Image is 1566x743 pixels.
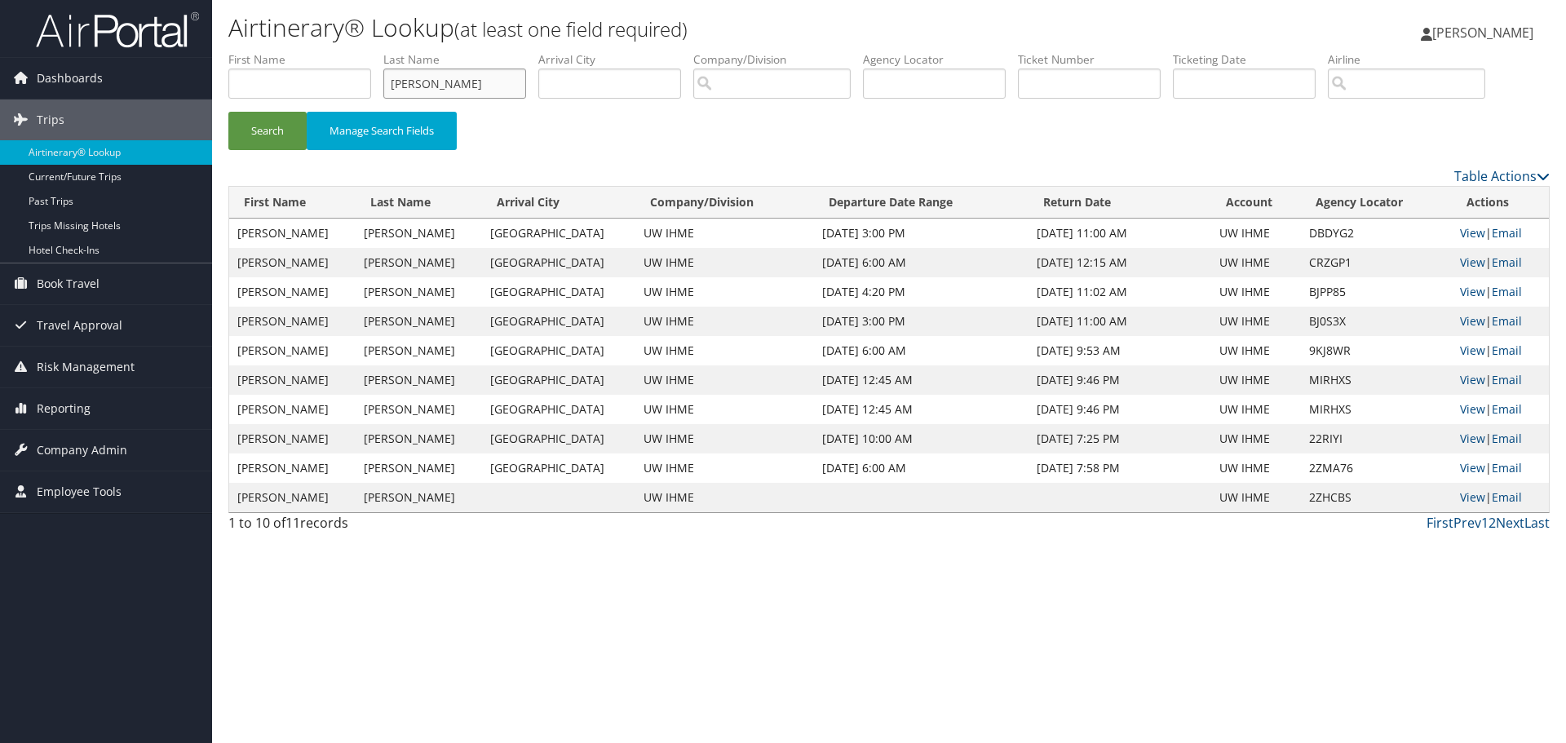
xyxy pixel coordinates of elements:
th: First Name: activate to sort column ascending [229,187,356,219]
td: UW IHME [1211,219,1300,248]
a: Next [1496,514,1524,532]
td: [DATE] 11:00 AM [1029,307,1211,336]
td: | [1452,483,1549,512]
td: [GEOGRAPHIC_DATA] [482,307,635,336]
label: Company/Division [693,51,863,68]
td: | [1452,365,1549,395]
td: UW IHME [635,365,814,395]
a: Email [1492,313,1522,329]
span: [PERSON_NAME] [1432,24,1533,42]
td: [DATE] 12:15 AM [1029,248,1211,277]
td: UW IHME [1211,483,1300,512]
td: UW IHME [635,219,814,248]
td: UW IHME [1211,277,1300,307]
td: [DATE] 3:00 PM [814,219,1029,248]
td: UW IHME [1211,453,1300,483]
label: Last Name [383,51,538,68]
td: [DATE] 11:02 AM [1029,277,1211,307]
td: UW IHME [635,277,814,307]
th: Actions [1452,187,1549,219]
img: airportal-logo.png [36,11,199,49]
td: [DATE] 7:58 PM [1029,453,1211,483]
td: [PERSON_NAME] [356,336,482,365]
th: Company/Division [635,187,814,219]
td: [PERSON_NAME] [229,219,356,248]
td: 22RIYI [1301,424,1453,453]
td: | [1452,277,1549,307]
td: [DATE] 10:00 AM [814,424,1029,453]
td: [DATE] 3:00 PM [814,307,1029,336]
td: [PERSON_NAME] [229,395,356,424]
td: | [1452,453,1549,483]
label: Ticketing Date [1173,51,1328,68]
td: | [1452,248,1549,277]
th: Last Name: activate to sort column ascending [356,187,482,219]
td: [GEOGRAPHIC_DATA] [482,248,635,277]
a: Email [1492,254,1522,270]
td: UW IHME [635,483,814,512]
span: Travel Approval [37,305,122,346]
div: 1 to 10 of records [228,513,541,541]
td: | [1452,424,1549,453]
a: View [1460,313,1485,329]
th: Departure Date Range: activate to sort column ascending [814,187,1029,219]
td: [DATE] 11:00 AM [1029,219,1211,248]
a: Email [1492,401,1522,417]
label: Airline [1328,51,1497,68]
td: [PERSON_NAME] [229,248,356,277]
td: UW IHME [1211,424,1300,453]
td: 2ZMA76 [1301,453,1453,483]
td: BJ0S3X [1301,307,1453,336]
td: [PERSON_NAME] [356,277,482,307]
label: Arrival City [538,51,693,68]
span: Book Travel [37,263,100,304]
th: Return Date: activate to sort column ascending [1029,187,1211,219]
a: View [1460,225,1485,241]
td: UW IHME [635,395,814,424]
td: [GEOGRAPHIC_DATA] [482,395,635,424]
td: [PERSON_NAME] [229,336,356,365]
a: View [1460,460,1485,475]
td: [DATE] 12:45 AM [814,365,1029,395]
td: [DATE] 9:46 PM [1029,395,1211,424]
td: [DATE] 4:20 PM [814,277,1029,307]
td: [PERSON_NAME] [356,424,482,453]
a: Email [1492,284,1522,299]
td: [DATE] 9:53 AM [1029,336,1211,365]
td: [GEOGRAPHIC_DATA] [482,336,635,365]
th: Agency Locator: activate to sort column ascending [1301,187,1453,219]
td: [PERSON_NAME] [356,453,482,483]
a: Email [1492,343,1522,358]
span: Dashboards [37,58,103,99]
a: Email [1492,489,1522,505]
span: Employee Tools [37,471,122,512]
td: [PERSON_NAME] [356,307,482,336]
td: [PERSON_NAME] [229,277,356,307]
td: [DATE] 9:46 PM [1029,365,1211,395]
span: Reporting [37,388,91,429]
td: [PERSON_NAME] [229,307,356,336]
td: 9KJ8WR [1301,336,1453,365]
a: View [1460,431,1485,446]
td: [DATE] 12:45 AM [814,395,1029,424]
td: [GEOGRAPHIC_DATA] [482,365,635,395]
td: [DATE] 6:00 AM [814,336,1029,365]
td: UW IHME [635,307,814,336]
a: View [1460,284,1485,299]
td: [GEOGRAPHIC_DATA] [482,453,635,483]
td: [PERSON_NAME] [229,453,356,483]
td: [PERSON_NAME] [356,248,482,277]
a: [PERSON_NAME] [1421,8,1550,57]
td: UW IHME [635,336,814,365]
td: UW IHME [1211,248,1300,277]
label: First Name [228,51,383,68]
td: [GEOGRAPHIC_DATA] [482,277,635,307]
a: Prev [1453,514,1481,532]
a: View [1460,401,1485,417]
a: Last [1524,514,1550,532]
td: MIRHXS [1301,365,1453,395]
td: UW IHME [1211,307,1300,336]
td: | [1452,336,1549,365]
button: Search [228,112,307,150]
td: UW IHME [635,248,814,277]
